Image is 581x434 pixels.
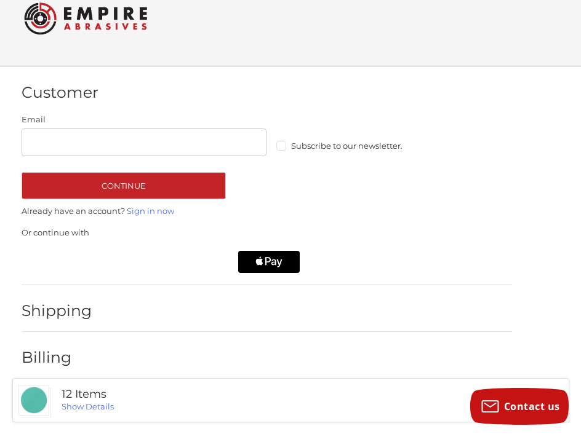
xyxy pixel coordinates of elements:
[22,227,512,239] p: Or continue with
[22,83,98,102] h2: Customer
[62,401,114,411] a: Show Details
[127,206,174,216] a: Sign in now
[22,114,267,126] label: Email
[22,172,226,199] button: Continue
[22,348,94,367] h2: Billing
[312,390,563,409] h3: $227.76
[17,251,116,273] iframe: PayPal-paypal
[22,205,512,218] p: Already have an account?
[19,385,49,415] img: 5" Green Film PSA Self Adhesive Wet / Dry Sanding Discs - 50 Pack
[504,400,560,413] span: Contact us
[22,301,94,320] h2: Shipping
[291,141,403,151] span: Subscribe to our newsletter.
[470,388,569,425] button: Contact us
[62,387,312,401] h3: 12 Items
[128,251,226,273] iframe: PayPal-paylater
